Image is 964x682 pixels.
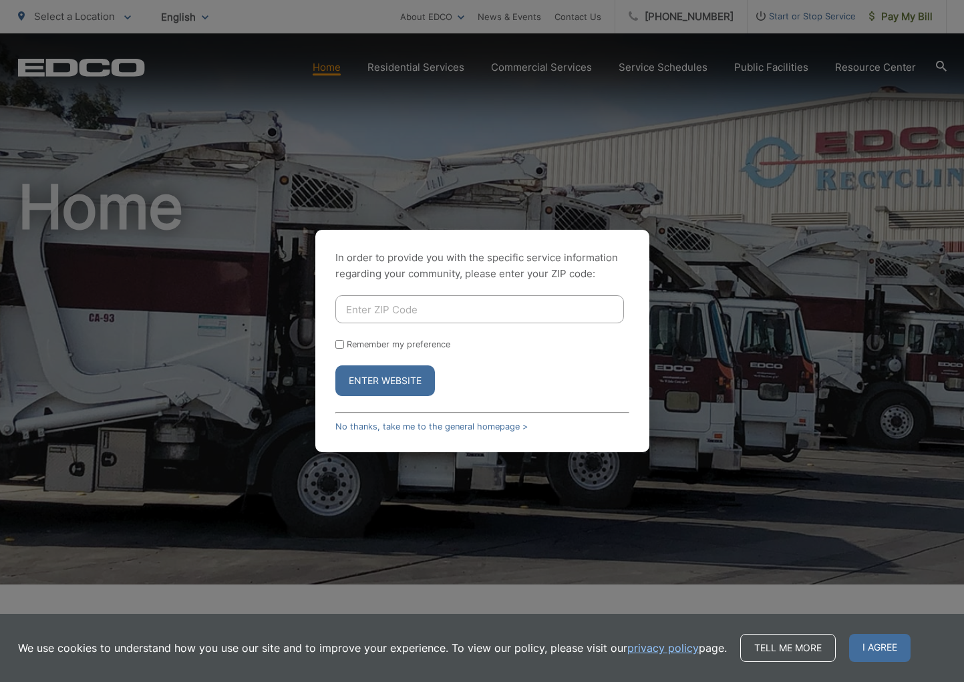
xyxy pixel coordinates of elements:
[18,640,727,656] p: We use cookies to understand how you use our site and to improve your experience. To view our pol...
[627,640,699,656] a: privacy policy
[335,250,629,282] p: In order to provide you with the specific service information regarding your community, please en...
[347,339,450,349] label: Remember my preference
[335,365,435,396] button: Enter Website
[740,634,836,662] a: Tell me more
[849,634,911,662] span: I agree
[335,295,624,323] input: Enter ZIP Code
[335,421,528,432] a: No thanks, take me to the general homepage >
